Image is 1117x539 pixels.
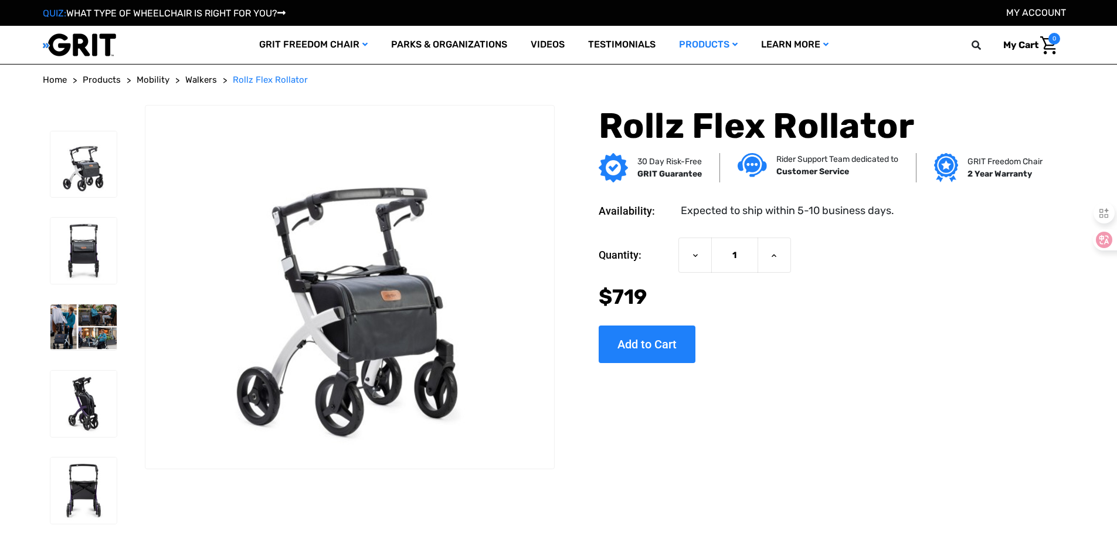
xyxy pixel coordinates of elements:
img: Rollz Flex Rollator [145,106,554,469]
a: Mobility [137,73,169,87]
strong: 2 Year Warranty [967,169,1032,179]
a: Cart with 0 items [994,33,1060,57]
span: Rollz Flex Rollator [233,74,308,85]
span: 0 [1048,33,1060,45]
img: Rollz Flex Rollator [50,457,117,524]
span: My Cart [1003,39,1038,50]
img: Rollz Flex Rollator [50,304,117,350]
img: Rollz Flex Rollator [50,371,117,437]
span: Mobility [137,74,169,85]
img: Grit freedom [934,153,958,182]
strong: GRIT Guarantee [637,169,702,179]
span: Home [43,74,67,85]
input: Search [977,33,994,57]
input: Add to Cart [599,326,695,363]
img: Cart [1040,36,1057,55]
dd: Expected to ship within 5-10 business days. [681,203,894,219]
a: Account [1006,7,1066,18]
p: GRIT Freedom Chair [967,155,1043,168]
a: Walkers [185,73,217,87]
a: Products [83,73,121,87]
span: $719 [599,284,647,309]
a: GRIT Freedom Chair [247,26,379,64]
span: Products [83,74,121,85]
label: Quantity: [599,238,673,273]
dt: Availability: [599,203,673,219]
img: Rollz Flex Rollator [50,131,117,198]
span: QUIZ: [43,8,66,19]
a: Testimonials [576,26,667,64]
p: Rider Support Team dedicated to [776,153,898,165]
img: Rollz Flex Rollator [50,218,117,284]
h1: Rollz Flex Rollator [599,105,1038,147]
a: Videos [519,26,576,64]
a: Learn More [749,26,840,64]
img: Customer service [738,153,767,177]
img: GRIT Guarantee [599,153,628,182]
a: Rollz Flex Rollator [233,73,308,87]
nav: Breadcrumb [43,73,1075,87]
span: Walkers [185,74,217,85]
a: QUIZ:WHAT TYPE OF WHEELCHAIR IS RIGHT FOR YOU? [43,8,286,19]
a: Products [667,26,749,64]
a: Parks & Organizations [379,26,519,64]
img: GRIT All-Terrain Wheelchair and Mobility Equipment [43,33,116,57]
p: 30 Day Risk-Free [637,155,702,168]
a: Home [43,73,67,87]
strong: Customer Service [776,167,849,177]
